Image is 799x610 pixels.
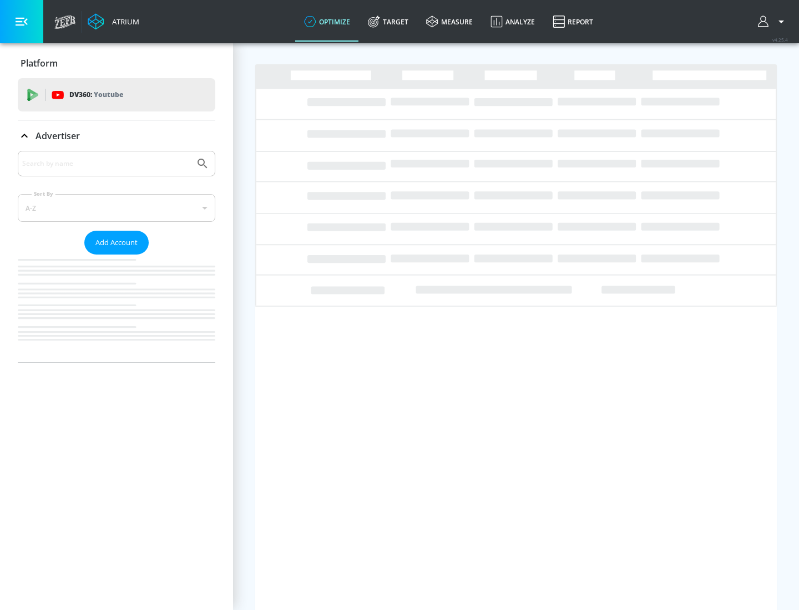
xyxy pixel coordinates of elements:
label: Sort By [32,190,55,197]
span: Add Account [95,236,138,249]
button: Add Account [84,231,149,255]
div: A-Z [18,194,215,222]
div: Advertiser [18,120,215,151]
div: Advertiser [18,151,215,362]
a: Analyze [482,2,544,42]
a: measure [417,2,482,42]
a: Report [544,2,602,42]
a: Atrium [88,13,139,30]
input: Search by name [22,156,190,171]
div: DV360: Youtube [18,78,215,111]
a: optimize [295,2,359,42]
p: Youtube [94,89,123,100]
div: Atrium [108,17,139,27]
p: DV360: [69,89,123,101]
a: Target [359,2,417,42]
div: Platform [18,48,215,79]
p: Advertiser [36,130,80,142]
span: v 4.25.4 [772,37,788,43]
nav: list of Advertiser [18,255,215,362]
p: Platform [21,57,58,69]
